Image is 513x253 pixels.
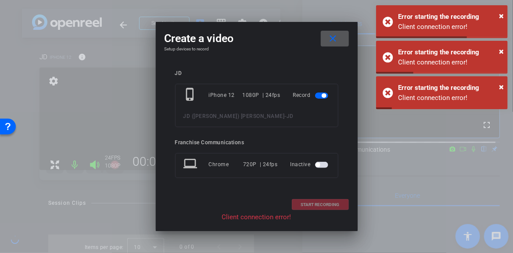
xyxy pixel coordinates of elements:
[398,83,501,93] div: Error starting the recording
[398,57,501,68] div: Client connection error!
[499,82,504,92] span: ×
[175,139,338,146] div: Franchise Communications
[327,33,338,44] mat-icon: close
[243,87,280,103] div: 1080P | 24fps
[183,113,285,119] span: JD ([PERSON_NAME]) [PERSON_NAME]
[165,212,349,222] p: Client connection error!
[398,47,501,57] div: Error starting the recording
[398,12,501,22] div: Error starting the recording
[287,113,294,119] span: JD
[285,113,287,119] span: -
[499,9,504,22] button: Close
[243,157,278,172] div: 720P | 24fps
[499,80,504,93] button: Close
[183,87,199,103] mat-icon: phone_iphone
[175,70,338,77] div: JD
[165,31,349,46] div: Create a video
[165,46,349,52] h4: Setup devices to record
[209,87,243,103] div: iPhone 12
[499,45,504,58] button: Close
[291,157,330,172] div: Inactive
[499,11,504,21] span: ×
[209,157,244,172] div: Chrome
[398,93,501,103] div: Client connection error!
[499,46,504,57] span: ×
[293,87,330,103] div: Record
[398,22,501,32] div: Client connection error!
[183,157,199,172] mat-icon: laptop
